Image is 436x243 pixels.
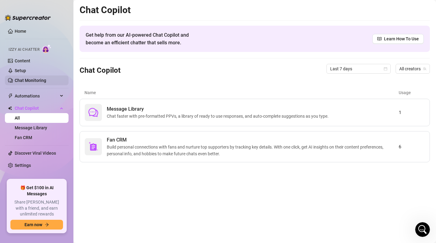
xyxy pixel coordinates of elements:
span: Build personal connections with fans and nurture top supporters by tracking key details. With one... [107,144,399,157]
a: Chat Monitoring [15,78,46,83]
img: logo-BBDzfeDw.svg [5,15,51,21]
h3: Chat Copilot [80,66,121,75]
span: Chat faster with pre-formatted PPVs, a library of ready to use responses, and auto-complete sugge... [107,113,331,120]
a: Fan CRM [15,135,32,140]
span: read [377,37,382,41]
span: arrow-right [45,223,49,227]
img: AI Chatter [42,44,51,53]
span: Last 7 days [330,64,387,73]
span: All creators [399,64,426,73]
span: Get help from our AI-powered Chat Copilot and become an efficient chatter that sells more. [86,31,203,46]
a: Home [15,29,26,34]
img: svg%3e [88,142,98,152]
a: Discover Viral Videos [15,151,56,156]
span: comment [88,108,98,117]
span: Share [PERSON_NAME] with a friend, and earn unlimited rewards [10,199,63,217]
span: Learn How To Use [384,35,419,42]
span: thunderbolt [8,94,13,98]
span: Earn now [24,222,42,227]
span: Chat Copilot [15,103,58,113]
span: Automations [15,91,58,101]
button: Earn nowarrow-right [10,220,63,230]
a: All [15,116,20,120]
article: 6 [399,143,425,150]
a: Setup [15,68,26,73]
span: Izzy AI Chatter [9,47,39,53]
iframe: Intercom live chat [415,222,430,237]
article: 1 [399,109,425,116]
article: Usage [399,89,425,96]
a: Learn How To Use [372,34,424,44]
a: Content [15,58,30,63]
span: calendar [384,67,387,71]
img: Chat Copilot [8,106,12,110]
h2: Chat Copilot [80,4,430,16]
span: team [423,67,427,71]
span: Fan CRM [107,136,399,144]
span: Message Library [107,105,331,113]
a: Settings [15,163,31,168]
article: Name [84,89,399,96]
span: 🎁 Get $100 in AI Messages [10,185,63,197]
a: Message Library [15,125,47,130]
